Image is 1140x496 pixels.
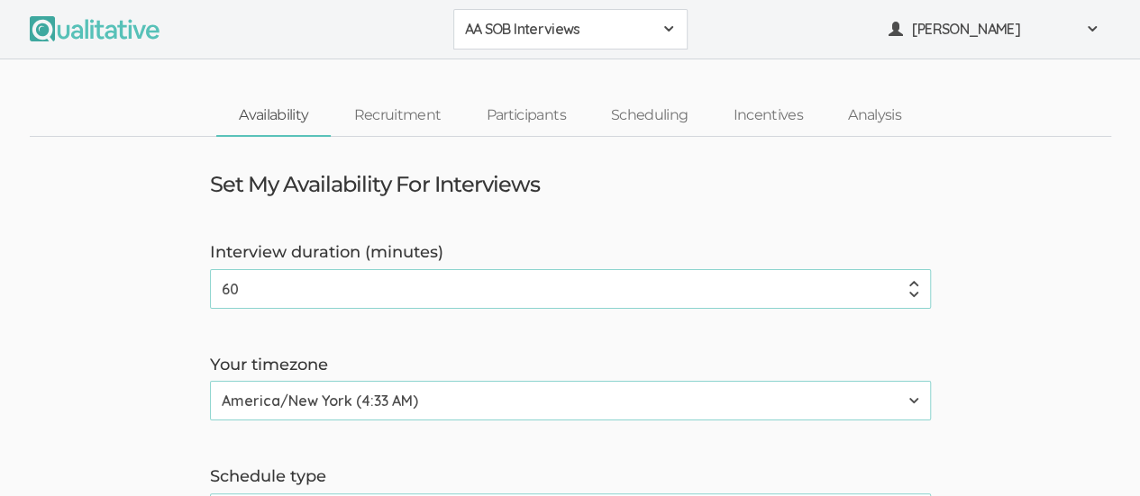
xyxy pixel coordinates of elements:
[465,19,652,40] span: AA SOB Interviews
[210,354,931,377] label: Your timezone
[825,96,924,135] a: Analysis
[877,9,1111,50] button: [PERSON_NAME]
[331,96,463,135] a: Recruitment
[463,96,588,135] a: Participants
[216,96,331,135] a: Availability
[453,9,688,50] button: AA SOB Interviews
[710,96,825,135] a: Incentives
[210,173,540,196] h3: Set My Availability For Interviews
[1050,410,1140,496] iframe: Chat Widget
[912,19,1074,40] span: [PERSON_NAME]
[588,96,711,135] a: Scheduling
[210,241,931,265] label: Interview duration (minutes)
[30,16,160,41] img: Qualitative
[210,465,931,489] label: Schedule type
